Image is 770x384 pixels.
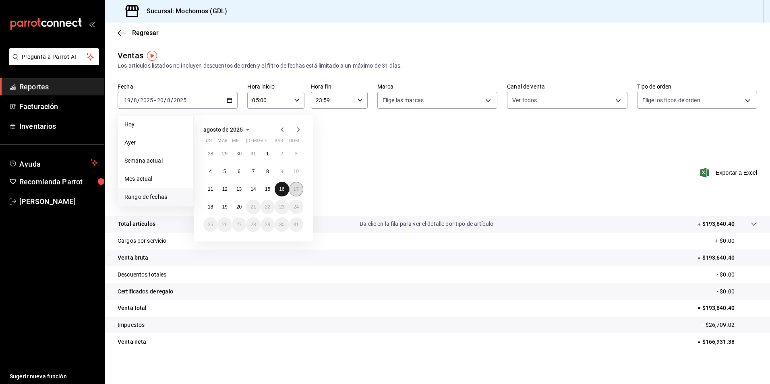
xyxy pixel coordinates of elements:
[132,29,159,37] span: Regresar
[118,220,155,228] p: Total artículos
[279,204,284,210] abbr: 23 de agosto de 2025
[203,164,217,179] button: 4 de agosto de 2025
[246,164,260,179] button: 7 de agosto de 2025
[294,222,299,227] abbr: 31 de agosto de 2025
[19,81,98,92] span: Reportes
[383,96,424,104] span: Elige las marcas
[124,97,131,103] input: --
[289,147,303,161] button: 3 de agosto de 2025
[19,101,98,112] span: Facturación
[261,147,275,161] button: 1 de agosto de 2025
[203,125,253,134] button: agosto de 2025
[698,338,757,346] p: = $166,931.38
[289,182,303,196] button: 17 de agosto de 2025
[280,151,283,157] abbr: 2 de agosto de 2025
[19,158,87,167] span: Ayuda
[232,147,246,161] button: 30 de julio de 2025
[9,48,99,65] button: Pregunta a Parrot AI
[224,169,226,174] abbr: 5 de agosto de 2025
[118,196,757,206] p: Resumen
[203,138,212,147] abbr: lunes
[266,151,269,157] abbr: 1 de agosto de 2025
[118,270,166,279] p: Descuentos totales
[261,164,275,179] button: 8 de agosto de 2025
[279,186,284,192] abbr: 16 de agosto de 2025
[265,186,270,192] abbr: 15 de agosto de 2025
[164,97,166,103] span: /
[246,200,260,214] button: 21 de agosto de 2025
[289,138,299,147] abbr: domingo
[637,84,757,89] label: Tipo de orden
[147,51,157,61] img: Tooltip marker
[289,217,303,232] button: 31 de agosto de 2025
[236,151,242,157] abbr: 30 de julio de 2025
[250,151,256,157] abbr: 31 de julio de 2025
[124,175,187,183] span: Mes actual
[19,176,98,187] span: Recomienda Parrot
[203,182,217,196] button: 11 de agosto de 2025
[10,372,98,381] span: Sugerir nueva función
[208,204,213,210] abbr: 18 de agosto de 2025
[246,182,260,196] button: 14 de agosto de 2025
[250,186,256,192] abbr: 14 de agosto de 2025
[173,97,187,103] input: ----
[118,84,238,89] label: Fecha
[246,217,260,232] button: 28 de agosto de 2025
[118,62,757,70] div: Los artículos listados no incluyen descuentos de orden y el filtro de fechas está limitado a un m...
[275,182,289,196] button: 16 de agosto de 2025
[124,120,187,129] span: Hoy
[232,217,246,232] button: 27 de agosto de 2025
[203,147,217,161] button: 28 de julio de 2025
[203,200,217,214] button: 18 de agosto de 2025
[261,138,267,147] abbr: viernes
[250,222,256,227] abbr: 28 de agosto de 2025
[157,97,164,103] input: --
[124,138,187,147] span: Ayer
[294,186,299,192] abbr: 17 de agosto de 2025
[289,164,303,179] button: 10 de agosto de 2025
[377,84,497,89] label: Marca
[118,321,145,329] p: Impuestos
[275,217,289,232] button: 30 de agosto de 2025
[294,169,299,174] abbr: 10 de agosto de 2025
[232,164,246,179] button: 6 de agosto de 2025
[208,222,213,227] abbr: 25 de agosto de 2025
[137,97,140,103] span: /
[265,222,270,227] abbr: 29 de agosto de 2025
[698,220,735,228] p: + $193,640.40
[217,147,232,161] button: 29 de julio de 2025
[275,147,289,161] button: 2 de agosto de 2025
[295,151,298,157] abbr: 3 de agosto de 2025
[717,270,757,279] p: - $0.00
[118,254,148,262] p: Venta bruta
[217,164,232,179] button: 5 de agosto de 2025
[154,97,156,103] span: -
[222,151,227,157] abbr: 29 de julio de 2025
[698,304,757,312] p: = $193,640.40
[124,157,187,165] span: Semana actual
[140,6,227,16] h3: Sucursal: Mochomos (GDL)
[140,97,153,103] input: ----
[118,237,167,245] p: Cargos por servicio
[131,97,133,103] span: /
[311,84,368,89] label: Hora fin
[208,151,213,157] abbr: 28 de julio de 2025
[702,321,757,329] p: - $26,709.02
[19,196,98,207] span: [PERSON_NAME]
[133,97,137,103] input: --
[118,304,147,312] p: Venta total
[203,217,217,232] button: 25 de agosto de 2025
[702,168,757,178] button: Exportar a Excel
[642,96,700,104] span: Elige los tipos de orden
[275,200,289,214] button: 23 de agosto de 2025
[232,200,246,214] button: 20 de agosto de 2025
[246,147,260,161] button: 31 de julio de 2025
[294,204,299,210] abbr: 24 de agosto de 2025
[217,200,232,214] button: 19 de agosto de 2025
[89,21,95,27] button: open_drawer_menu
[261,217,275,232] button: 29 de agosto de 2025
[261,182,275,196] button: 15 de agosto de 2025
[512,96,537,104] span: Ver todos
